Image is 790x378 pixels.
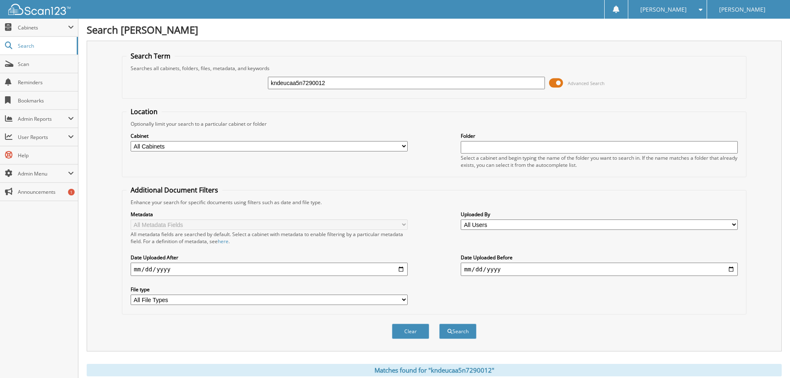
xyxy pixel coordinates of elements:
[131,231,408,245] div: All metadata fields are searched by default. Select a cabinet with metadata to enable filtering b...
[68,189,75,195] div: 1
[87,364,782,376] div: Matches found for "kndeucaa5n7290012"
[8,4,70,15] img: scan123-logo-white.svg
[18,152,74,159] span: Help
[461,132,738,139] label: Folder
[392,324,429,339] button: Clear
[18,24,68,31] span: Cabinets
[131,211,408,218] label: Metadata
[126,107,162,116] legend: Location
[18,188,74,195] span: Announcements
[461,211,738,218] label: Uploaded By
[126,65,742,72] div: Searches all cabinets, folders, files, metadata, and keywords
[439,324,476,339] button: Search
[18,134,68,141] span: User Reports
[218,238,228,245] a: here
[18,170,68,177] span: Admin Menu
[126,51,175,61] legend: Search Term
[461,254,738,261] label: Date Uploaded Before
[461,263,738,276] input: end
[18,97,74,104] span: Bookmarks
[131,263,408,276] input: start
[131,254,408,261] label: Date Uploaded After
[87,23,782,37] h1: Search [PERSON_NAME]
[126,120,742,127] div: Optionally limit your search to a particular cabinet or folder
[568,80,605,86] span: Advanced Search
[126,185,222,195] legend: Additional Document Filters
[18,42,73,49] span: Search
[18,115,68,122] span: Admin Reports
[18,79,74,86] span: Reminders
[126,199,742,206] div: Enhance your search for specific documents using filters such as date and file type.
[131,286,408,293] label: File type
[18,61,74,68] span: Scan
[461,154,738,168] div: Select a cabinet and begin typing the name of the folder you want to search in. If the name match...
[131,132,408,139] label: Cabinet
[640,7,687,12] span: [PERSON_NAME]
[719,7,766,12] span: [PERSON_NAME]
